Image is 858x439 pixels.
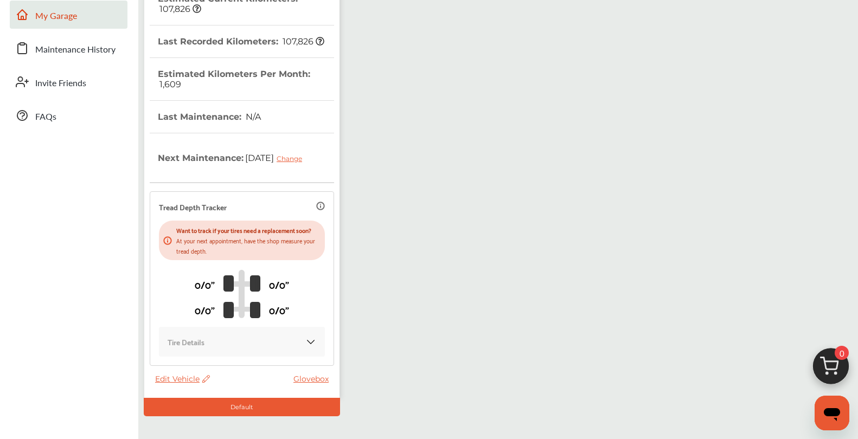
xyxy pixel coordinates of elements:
span: FAQs [35,110,56,124]
span: [DATE] [244,144,310,171]
th: Estimated Kilometers Per Month : [158,58,334,100]
img: cart_icon.3d0951e8.svg [805,343,857,395]
span: Invite Friends [35,76,86,91]
p: 0/0" [195,301,215,318]
a: Maintenance History [10,34,127,62]
div: Default [144,398,340,416]
span: 0 [835,346,849,360]
img: tire_track_logo.b900bcbc.svg [223,269,260,318]
span: N/A [244,112,261,122]
span: 107,826 [158,4,201,14]
img: KOKaJQAAAABJRU5ErkJggg== [305,337,316,347]
span: 1,609 [158,79,181,89]
span: Maintenance History [35,43,116,57]
div: Change [277,154,308,163]
a: My Garage [10,1,127,29]
p: Tread Depth Tracker [159,201,227,213]
p: At your next appointment, have the shop measure your tread depth. [176,235,321,256]
span: My Garage [35,9,77,23]
th: Last Maintenance : [158,101,261,133]
p: Tire Details [168,335,204,348]
th: Last Recorded Kilometers : [158,25,324,57]
p: Want to track if your tires need a replacement soon? [176,225,321,235]
iframe: Button to launch messaging window [815,396,849,430]
a: FAQs [10,101,127,130]
p: 0/0" [269,301,289,318]
a: Invite Friends [10,68,127,96]
a: Glovebox [293,374,334,384]
p: 0/0" [269,276,289,293]
span: 107,826 [281,36,324,47]
p: 0/0" [195,276,215,293]
th: Next Maintenance : [158,133,310,182]
span: Edit Vehicle [155,374,210,384]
